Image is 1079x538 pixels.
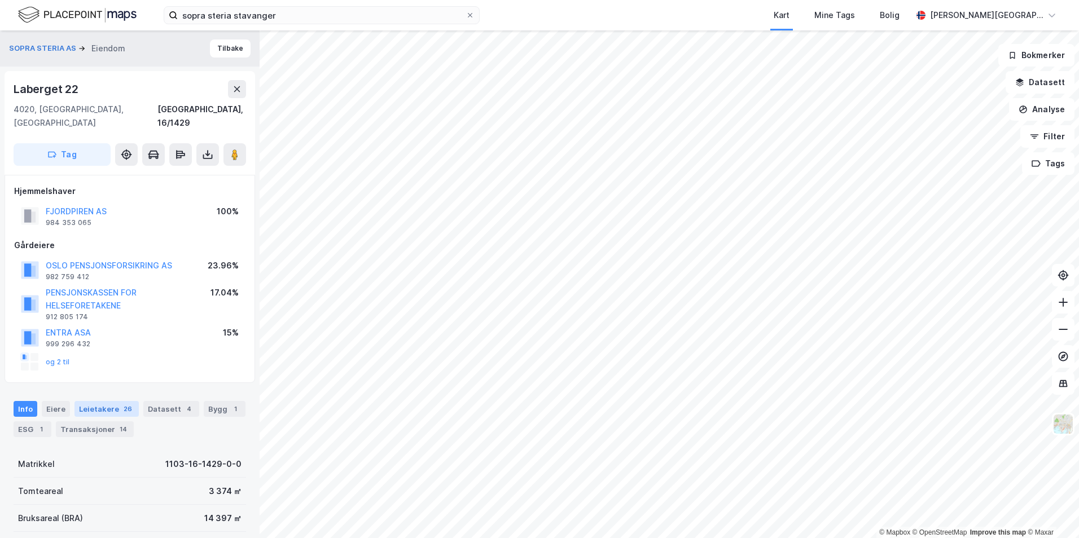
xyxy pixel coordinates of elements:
[209,484,242,498] div: 3 374 ㎡
[14,239,245,252] div: Gårdeiere
[14,401,37,417] div: Info
[46,339,90,349] div: 999 296 432
[18,484,63,498] div: Tomteareal
[1009,98,1074,121] button: Analyse
[970,528,1026,536] a: Improve this map
[1052,413,1074,435] img: Z
[880,8,900,22] div: Bolig
[814,8,855,22] div: Mine Tags
[18,511,83,525] div: Bruksareal (BRA)
[56,421,134,437] div: Transaksjoner
[46,312,88,321] div: 912 805 174
[230,403,241,414] div: 1
[1022,152,1074,175] button: Tags
[217,205,239,218] div: 100%
[178,7,466,24] input: Søk på adresse, matrikkel, gårdeiere, leietakere eller personer
[18,457,55,471] div: Matrikkel
[36,424,47,435] div: 1
[913,528,967,536] a: OpenStreetMap
[998,44,1074,67] button: Bokmerker
[1023,484,1079,538] iframe: Chat Widget
[14,421,51,437] div: ESG
[930,8,1043,22] div: [PERSON_NAME][GEOGRAPHIC_DATA]
[14,143,111,166] button: Tag
[157,103,246,130] div: [GEOGRAPHIC_DATA], 16/1429
[14,184,245,198] div: Hjemmelshaver
[46,218,91,227] div: 984 353 065
[18,5,137,25] img: logo.f888ab2527a4732fd821a326f86c7f29.svg
[121,403,134,414] div: 26
[204,401,245,417] div: Bygg
[14,103,157,130] div: 4020, [GEOGRAPHIC_DATA], [GEOGRAPHIC_DATA]
[1020,125,1074,148] button: Filter
[183,403,195,414] div: 4
[774,8,789,22] div: Kart
[879,528,910,536] a: Mapbox
[210,39,251,58] button: Tilbake
[46,272,89,281] div: 982 759 412
[143,401,199,417] div: Datasett
[14,80,81,98] div: Laberget 22
[165,457,242,471] div: 1103-16-1429-0-0
[42,401,70,417] div: Eiere
[210,286,239,299] div: 17.04%
[117,424,129,435] div: 14
[9,43,78,54] button: SOPRA STERIA AS
[204,511,242,525] div: 14 397 ㎡
[74,401,139,417] div: Leietakere
[1006,71,1074,94] button: Datasett
[223,326,239,339] div: 15%
[1023,484,1079,538] div: Kontrollprogram for chat
[91,42,125,55] div: Eiendom
[208,259,239,272] div: 23.96%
